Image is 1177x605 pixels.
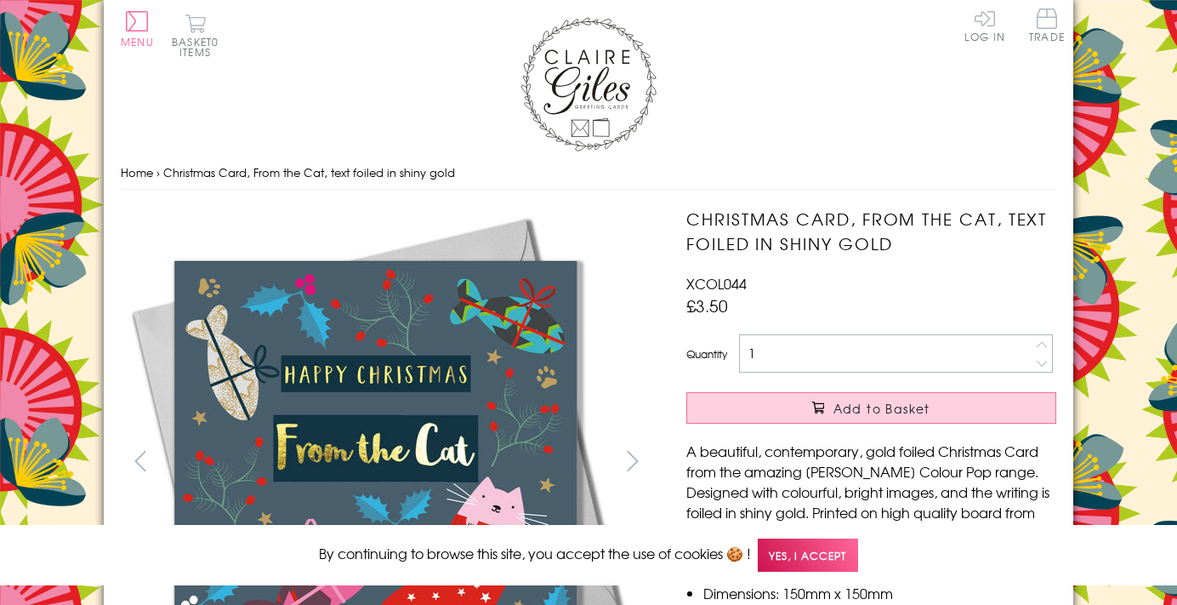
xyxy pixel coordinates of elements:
[686,392,1056,424] button: Add to Basket
[1029,9,1065,45] a: Trade
[121,156,1056,191] nav: breadcrumbs
[520,17,657,151] img: Claire Giles Greetings Cards
[614,442,652,480] button: next
[686,273,747,294] span: XCOL044
[179,34,219,60] span: 0 items
[758,539,858,572] span: Yes, I accept
[121,442,159,480] button: prev
[833,400,930,417] span: Add to Basket
[121,164,153,180] a: Home
[686,207,1056,256] h1: Christmas Card, From the Cat, text foiled in shiny gold
[686,294,728,317] span: £3.50
[156,164,160,180] span: ›
[686,346,727,362] label: Quantity
[1029,9,1065,42] span: Trade
[686,441,1056,563] p: A beautiful, contemporary, gold foiled Christmas Card from the amazing [PERSON_NAME] Colour Pop r...
[703,583,1056,603] li: Dimensions: 150mm x 150mm
[964,9,1005,42] a: Log In
[121,11,154,47] button: Menu
[163,164,455,180] span: Christmas Card, From the Cat, text foiled in shiny gold
[121,34,154,49] span: Menu
[172,14,219,57] button: Basket0 items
